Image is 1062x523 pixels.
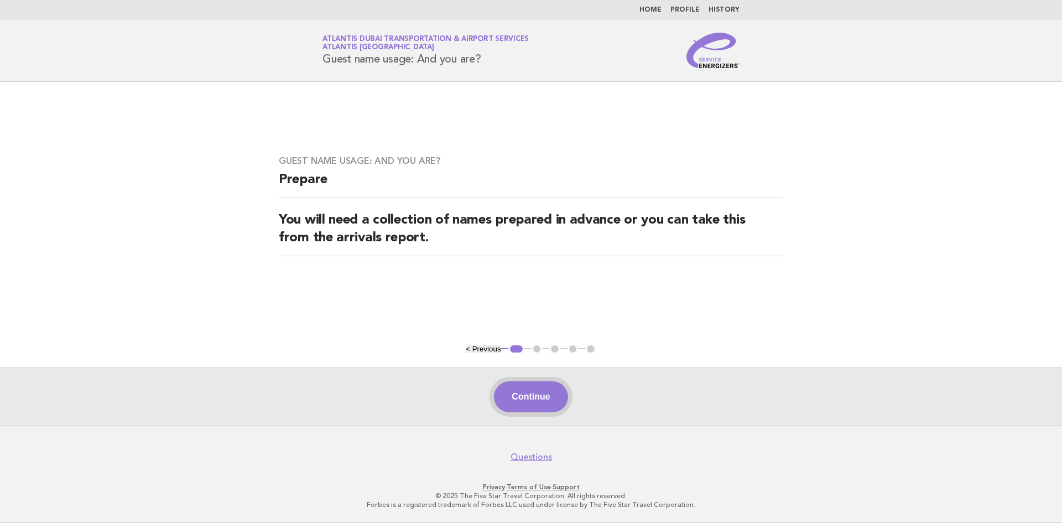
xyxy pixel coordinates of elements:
[279,211,783,256] h2: You will need a collection of names prepared in advance or you can take this from the arrivals re...
[511,452,552,463] a: Questions
[709,7,740,13] a: History
[686,33,740,68] img: Service Energizers
[483,483,505,491] a: Privacy
[508,344,524,355] button: 1
[279,156,783,167] h3: Guest name usage: And you are?
[639,7,662,13] a: Home
[192,491,870,500] p: © 2025 The Five Star Travel Corporation. All rights reserved.
[192,500,870,509] p: Forbes is a registered trademark of Forbes LLC used under license by The Five Star Travel Corpora...
[279,171,783,198] h2: Prepare
[322,44,434,51] span: Atlantis [GEOGRAPHIC_DATA]
[192,483,870,491] p: · ·
[322,36,529,65] h1: Guest name usage: And you are?
[322,35,529,51] a: Atlantis Dubai Transportation & Airport ServicesAtlantis [GEOGRAPHIC_DATA]
[466,345,501,353] button: < Previous
[507,483,551,491] a: Terms of Use
[553,483,580,491] a: Support
[494,381,568,412] button: Continue
[670,7,700,13] a: Profile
